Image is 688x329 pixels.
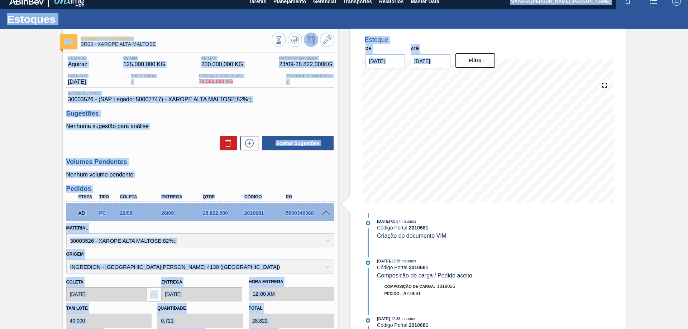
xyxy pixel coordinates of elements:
[249,306,263,311] label: Total
[411,54,450,68] input: dd/mm/yyyy
[159,210,206,216] div: 26/08/2025
[68,91,333,96] span: Material ativo
[66,306,88,311] label: Tam lote
[365,54,405,68] input: dd/mm/yyyy
[216,136,237,150] div: Excluir Sugestões
[118,194,164,199] div: Coleta
[199,79,243,84] span: 70.580,000 KG
[402,291,421,296] span: 2010681
[262,136,334,150] button: Aceitar Sugestões
[377,219,390,223] span: [DATE]
[390,219,400,223] span: - 08:37
[243,210,289,216] div: 2010681
[131,74,156,78] span: Suficiência
[66,110,334,117] h3: Sugestões
[455,53,495,68] button: Filtro
[377,265,547,270] div: Código Portal:
[243,194,289,199] div: Código
[159,194,206,199] div: Entrega
[400,259,416,263] span: : Insumos
[409,265,429,270] strong: 2010681
[365,46,372,51] label: De
[400,219,416,223] span: : Insumos
[377,322,547,328] div: Código Portal:
[66,123,334,130] p: Nenhuma sugestão para análise
[366,261,370,265] img: atual
[384,291,401,296] span: Pedido :
[150,290,158,299] img: locked
[201,194,248,199] div: Qtde
[411,46,419,51] label: Até
[409,225,429,231] strong: 2010681
[377,259,390,263] span: [DATE]
[66,287,147,301] input: dd/mm/yyyy
[68,74,88,78] span: Data out
[285,74,334,85] div: -
[400,316,416,321] span: : Insumos
[377,225,547,231] div: Código Portal:
[7,15,134,23] h1: Estoques
[377,233,446,239] span: Criação do documento VIM
[366,221,370,225] img: atual
[66,185,334,193] h3: Pedidos
[409,322,429,328] strong: 2010681
[161,280,182,285] label: Entrega
[64,39,73,44] img: Ícone
[237,136,258,150] div: Nova sugestão
[320,33,334,47] button: Ir ao Master Data / Geral
[377,272,472,279] span: Composicão de carga / Pedido aceito
[390,259,400,263] span: - 12:38
[68,56,87,61] span: Unidade
[279,56,333,61] span: Próxima Entrega
[366,318,370,323] img: atual
[77,194,98,199] div: Etapa
[78,210,96,216] p: AD
[97,210,119,216] div: Pedido de Compra
[365,36,388,44] div: Estoque
[66,252,84,257] label: Origem
[284,210,331,216] div: 5800349368
[68,96,333,103] span: 30003526 - (SAP Legado: 50007747) - XAROPE ALTA MALTOSE;82%;;
[68,61,87,68] span: Aquiraz
[118,210,164,216] div: 22/08/2025
[161,287,242,301] input: dd/mm/yyyy
[81,37,272,41] span: Aguardando Descarga
[97,194,119,199] div: Tipo
[199,74,243,78] span: Estoque Disponível
[286,74,332,78] span: Estoque Bloqueado
[123,61,165,68] span: 125.000,000 KG
[66,158,334,166] h3: Volumes Pendentes
[66,171,334,178] p: Nenhum volume pendente
[437,284,455,289] span: 1819025
[123,56,165,61] span: PE MIN
[258,135,334,151] div: Aceitar Sugestões
[249,277,334,287] label: Hora Entrega
[279,61,333,68] span: 23/09 - 28.822,000 KG
[288,33,302,47] button: Atualizar Gráfico
[68,79,88,85] span: [DATE]
[390,317,400,321] span: - 12:38
[157,306,186,311] label: Quantidade
[66,226,88,231] label: Material
[272,33,286,47] button: Visão Geral dos Estoques
[66,280,83,285] label: Coleta
[81,42,272,47] span: BR03 - XAROPE ALTA MALTOSE
[284,194,331,199] div: PO
[77,205,98,221] div: Aguardando Descarga
[201,56,243,61] span: PE MAX
[377,316,390,321] span: [DATE]
[201,61,243,68] span: 200.000,000 KG
[147,287,161,301] button: locked
[384,284,435,289] span: Composição de Carga :
[201,210,248,216] div: 28.822,000
[129,74,158,85] div: -
[304,33,318,47] button: Desprogramar Estoque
